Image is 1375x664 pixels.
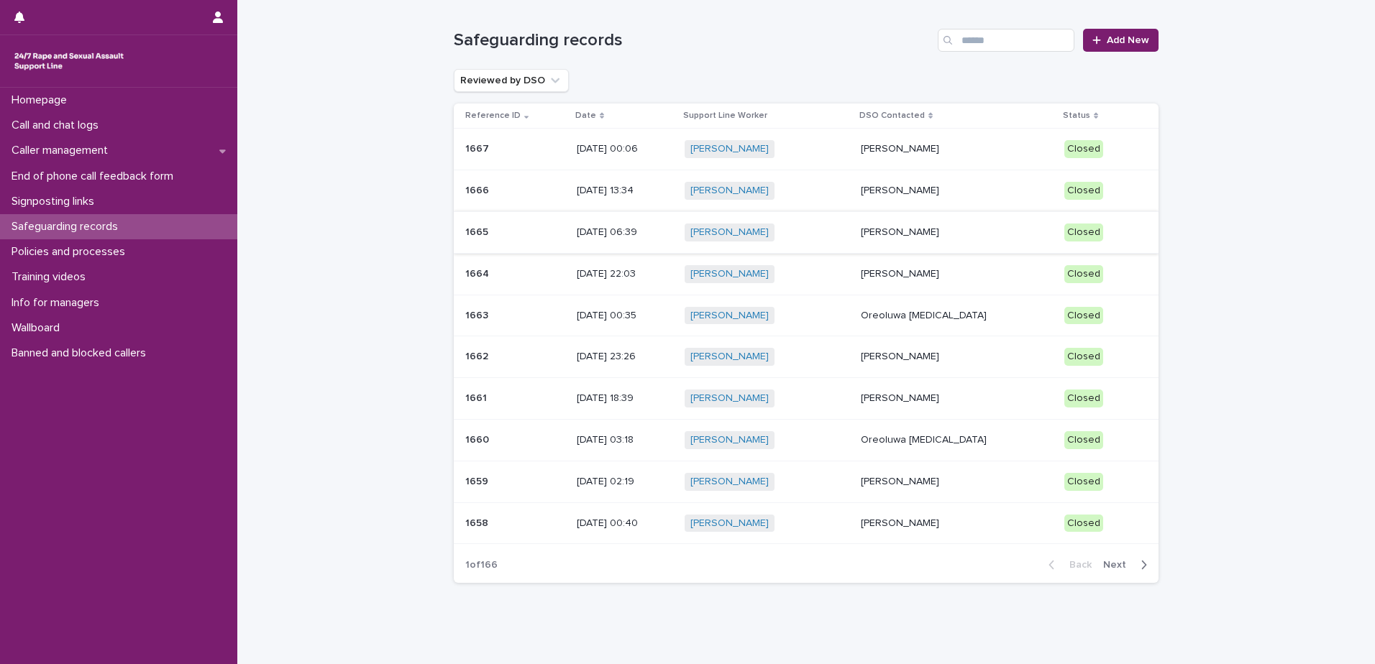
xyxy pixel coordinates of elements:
span: Add New [1107,35,1149,45]
p: Safeguarding records [6,220,129,234]
p: [PERSON_NAME] [861,351,1053,363]
p: 1665 [465,223,491,239]
tr: 16651665 [DATE] 06:39[PERSON_NAME] [PERSON_NAME]Closed [454,211,1159,253]
tr: 16601660 [DATE] 03:18[PERSON_NAME] Oreoluwa [MEDICAL_DATA]Closed [454,419,1159,461]
p: 1660 [465,431,492,446]
p: [DATE] 00:40 [577,517,672,530]
p: Training videos [6,270,97,284]
p: Status [1063,108,1090,124]
p: [PERSON_NAME] [861,517,1053,530]
div: Closed [1064,307,1103,325]
p: Policies and processes [6,245,137,259]
p: Homepage [6,93,78,107]
p: [DATE] 18:39 [577,392,672,405]
tr: 16631663 [DATE] 00:35[PERSON_NAME] Oreoluwa [MEDICAL_DATA]Closed [454,295,1159,336]
span: Back [1061,560,1092,570]
tr: 16611661 [DATE] 18:39[PERSON_NAME] [PERSON_NAME]Closed [454,378,1159,420]
span: Next [1103,560,1135,570]
div: Closed [1064,223,1103,241]
p: [DATE] 23:26 [577,351,672,363]
a: [PERSON_NAME] [690,310,769,322]
p: [DATE] 13:34 [577,185,672,197]
p: Oreoluwa [MEDICAL_DATA] [861,434,1053,446]
p: 1663 [465,307,491,322]
div: Closed [1064,140,1103,158]
p: [PERSON_NAME] [861,226,1053,239]
p: DSO Contacted [859,108,925,124]
div: Closed [1064,348,1103,366]
a: Add New [1083,29,1159,52]
a: [PERSON_NAME] [690,351,769,363]
tr: 16671667 [DATE] 00:06[PERSON_NAME] [PERSON_NAME]Closed [454,129,1159,170]
p: [DATE] 02:19 [577,476,672,488]
div: Closed [1064,182,1103,200]
a: [PERSON_NAME] [690,434,769,446]
p: Reference ID [465,108,521,124]
p: Banned and blocked callers [6,346,157,360]
button: Back [1037,558,1097,571]
div: Closed [1064,389,1103,407]
p: Info for managers [6,296,111,310]
p: [DATE] 03:18 [577,434,672,446]
button: Next [1097,558,1159,571]
tr: 16581658 [DATE] 00:40[PERSON_NAME] [PERSON_NAME]Closed [454,502,1159,544]
input: Search [938,29,1074,52]
p: 1664 [465,265,492,280]
p: End of phone call feedback form [6,170,185,183]
p: 1661 [465,389,490,405]
a: [PERSON_NAME] [690,517,769,530]
p: Support Line Worker [683,108,767,124]
p: [PERSON_NAME] [861,268,1053,280]
div: Closed [1064,473,1103,491]
p: Wallboard [6,321,71,335]
tr: 16661666 [DATE] 13:34[PERSON_NAME] [PERSON_NAME]Closed [454,170,1159,212]
p: 1662 [465,348,491,363]
p: [PERSON_NAME] [861,143,1053,155]
tr: 16621662 [DATE] 23:26[PERSON_NAME] [PERSON_NAME]Closed [454,336,1159,378]
p: [DATE] 22:03 [577,268,672,280]
a: [PERSON_NAME] [690,476,769,488]
p: [PERSON_NAME] [861,476,1053,488]
p: 1659 [465,473,491,488]
p: Call and chat logs [6,119,110,132]
a: [PERSON_NAME] [690,392,769,405]
p: [DATE] 00:35 [577,310,672,322]
tr: 16591659 [DATE] 02:19[PERSON_NAME] [PERSON_NAME]Closed [454,461,1159,502]
p: [DATE] 00:06 [577,143,672,155]
a: [PERSON_NAME] [690,268,769,280]
div: Closed [1064,431,1103,449]
a: [PERSON_NAME] [690,185,769,197]
div: Closed [1064,265,1103,283]
a: [PERSON_NAME] [690,143,769,155]
p: 1 of 166 [454,548,509,583]
h1: Safeguarding records [454,30,932,51]
p: 1666 [465,182,492,197]
p: Caller management [6,144,119,157]
tr: 16641664 [DATE] 22:03[PERSON_NAME] [PERSON_NAME]Closed [454,253,1159,295]
p: [PERSON_NAME] [861,185,1053,197]
p: [DATE] 06:39 [577,226,672,239]
a: [PERSON_NAME] [690,226,769,239]
p: Date [575,108,596,124]
img: rhQMoQhaT3yELyF149Cw [12,47,127,75]
button: Reviewed by DSO [454,69,569,92]
p: 1667 [465,140,492,155]
p: Signposting links [6,195,106,208]
p: 1658 [465,515,491,530]
p: [PERSON_NAME] [861,392,1053,405]
div: Closed [1064,515,1103,532]
p: Oreoluwa [MEDICAL_DATA] [861,310,1053,322]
